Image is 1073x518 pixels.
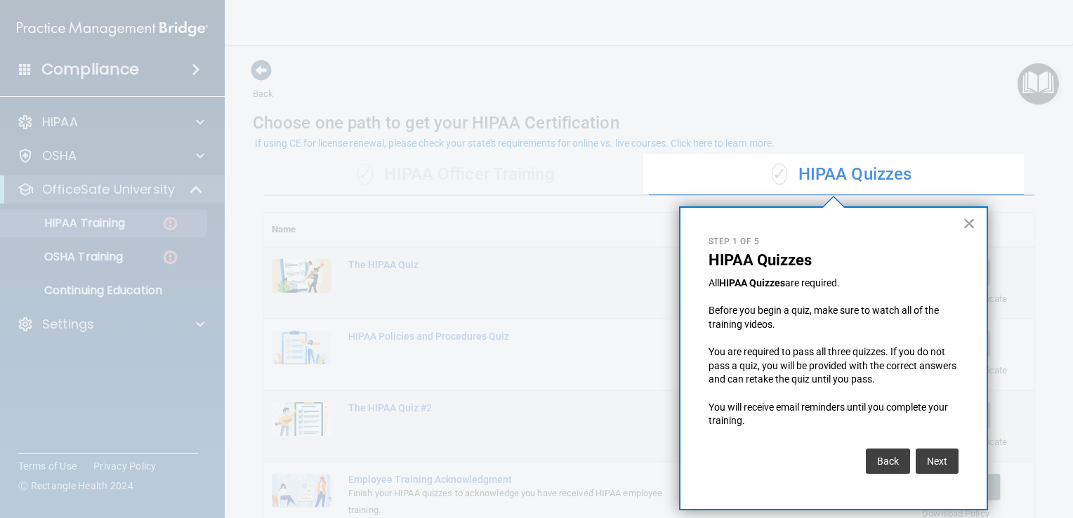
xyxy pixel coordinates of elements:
p: Step 1 of 5 [709,236,959,248]
p: Before you begin a quiz, make sure to watch all of the training videos. [709,304,959,331]
p: You are required to pass all three quizzes. If you do not pass a quiz, you will be provided with ... [709,345,959,387]
span: are required. [785,277,840,288]
button: Close [963,212,976,234]
div: HIPAA Quizzes [649,154,1034,196]
p: HIPAA Quizzes [709,251,959,270]
span: All [709,277,719,288]
p: You will receive email reminders until you complete your training. [709,401,959,428]
button: Back [866,449,910,474]
button: Next [916,449,959,474]
iframe: Drift Widget Chat Controller [1003,423,1056,476]
span: ✓ [772,164,787,185]
strong: HIPAA Quizzes [719,277,785,288]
